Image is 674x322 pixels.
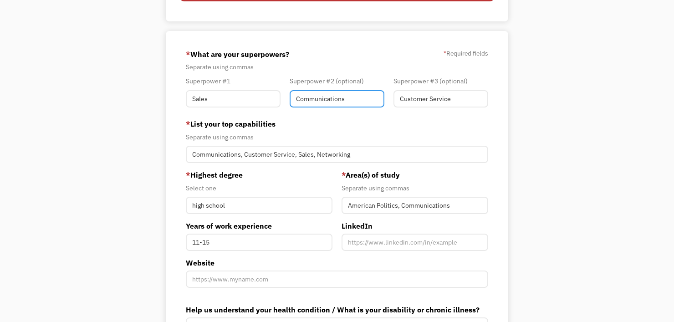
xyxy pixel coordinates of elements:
div: Select one [186,183,332,194]
div: Separate using commas [186,61,488,72]
label: Area(s) of study [342,169,488,180]
label: Website [186,257,488,268]
input: Anthropology, Education [342,197,488,214]
input: Masters [186,197,332,214]
div: Superpower #1 [186,76,281,87]
input: 5-10 [186,234,332,251]
label: Years of work experience [186,220,332,231]
label: LinkedIn [342,220,488,231]
label: Required fields [444,48,488,59]
label: List your top capabilities [186,118,488,129]
label: What are your superpowers? [186,47,289,61]
div: Separate using commas [186,132,488,143]
input: https://www.linkedin.com/in/example [342,234,488,251]
input: Videography, photography, accounting [186,146,488,163]
div: Separate using commas [342,183,488,194]
div: Superpower #3 (optional) [393,76,488,87]
label: Help us understand your health condition / What is your disability or chronic illness? [186,304,488,315]
input: https://www.myname.com [186,271,488,288]
label: Highest degree [186,169,332,180]
div: Superpower #2 (optional) [290,76,384,87]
